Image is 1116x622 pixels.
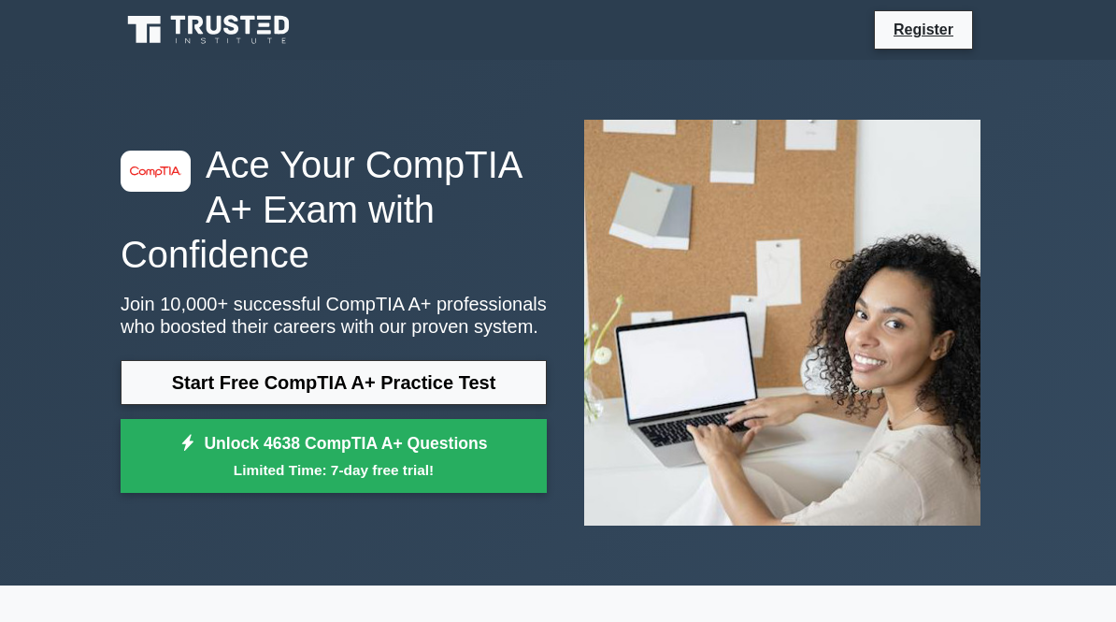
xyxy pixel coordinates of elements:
[121,143,547,278] h1: Ace Your CompTIA A+ Exam with Confidence
[121,360,547,405] a: Start Free CompTIA A+ Practice Test
[882,18,965,41] a: Register
[144,459,523,481] small: Limited Time: 7-day free trial!
[121,419,547,494] a: Unlock 4638 CompTIA A+ QuestionsLimited Time: 7-day free trial!
[121,293,547,338] p: Join 10,000+ successful CompTIA A+ professionals who boosted their careers with our proven system.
